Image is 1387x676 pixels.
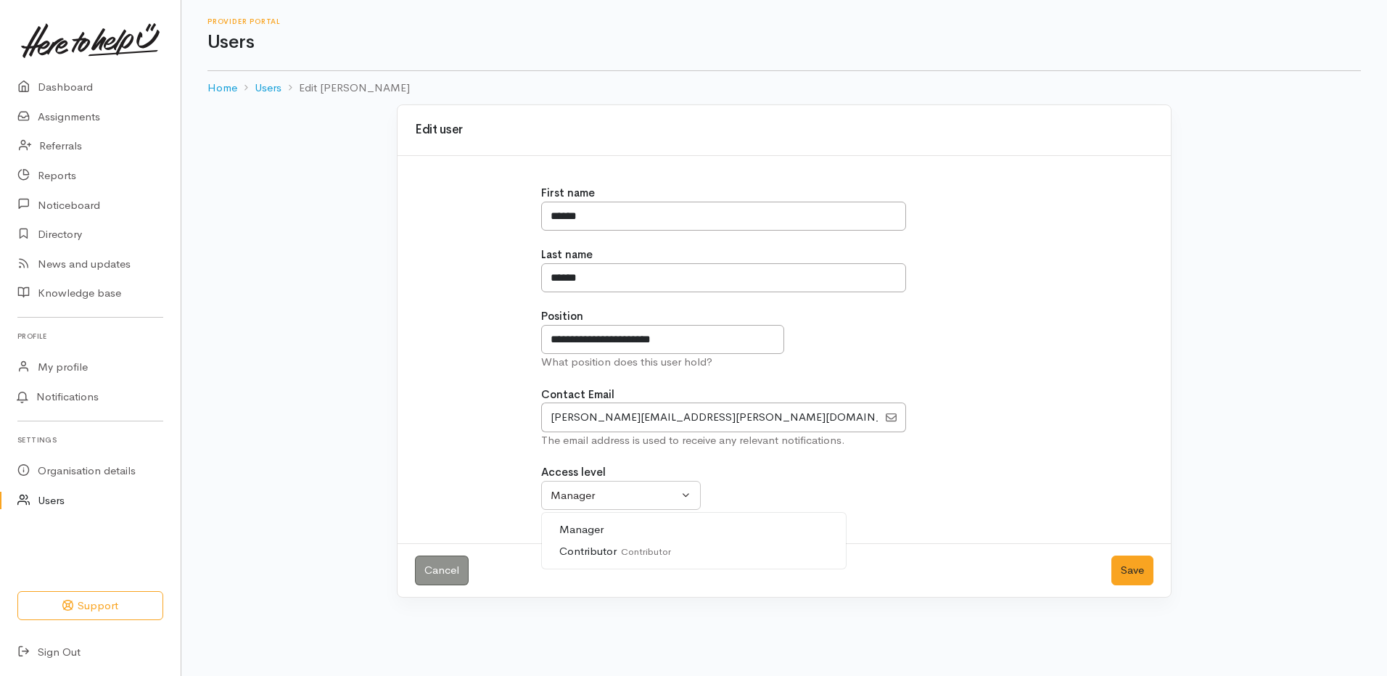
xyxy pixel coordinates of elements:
[17,591,163,621] button: Support
[541,247,593,263] label: Last name
[541,354,1028,371] div: What position does this user hold?
[541,387,614,403] label: Contact Email
[207,17,1361,25] h6: Provider Portal
[207,71,1361,105] nav: breadcrumb
[541,185,595,202] label: First name
[541,481,701,511] button: Manager
[207,32,1361,53] h1: Users
[17,430,163,450] h6: Settings
[1111,556,1153,585] button: Save
[541,432,1028,449] div: The email address is used to receive any relevant notifications.
[551,487,678,504] div: Manager
[255,80,281,96] a: Users
[17,326,163,346] h6: Profile
[281,80,410,96] li: Edit [PERSON_NAME]
[559,522,829,538] span: Manager
[415,123,1153,137] h3: Edit user
[541,464,606,481] label: Access level
[559,543,672,560] span: Contributor
[604,524,829,536] small: Manage assignments, users and organisation details
[207,80,237,96] a: Home
[617,545,672,558] small: Contributor
[415,556,469,585] a: Cancel
[541,308,583,325] label: Position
